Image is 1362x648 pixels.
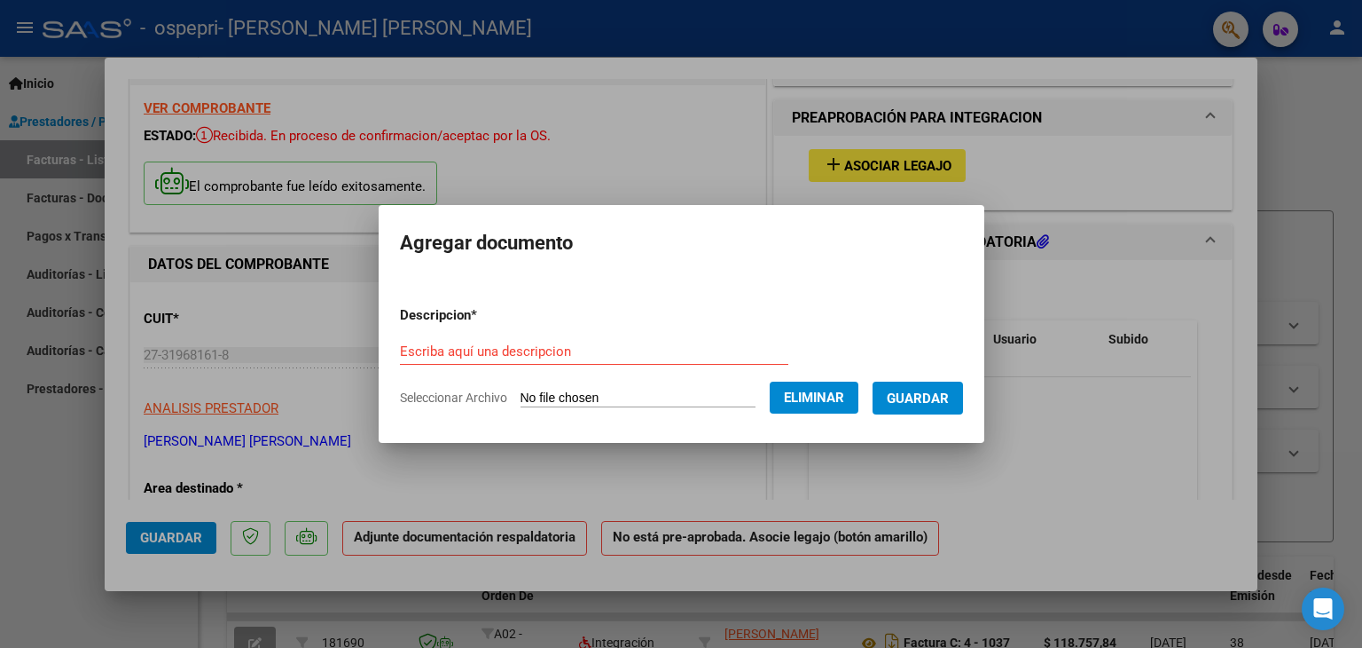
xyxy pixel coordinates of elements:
button: Eliminar [770,382,858,414]
div: Open Intercom Messenger [1302,588,1344,630]
p: Descripcion [400,305,569,326]
span: Eliminar [784,390,844,406]
button: Guardar [873,382,963,415]
h2: Agregar documento [400,226,963,260]
span: Seleccionar Archivo [400,391,507,405]
span: Guardar [887,391,949,407]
